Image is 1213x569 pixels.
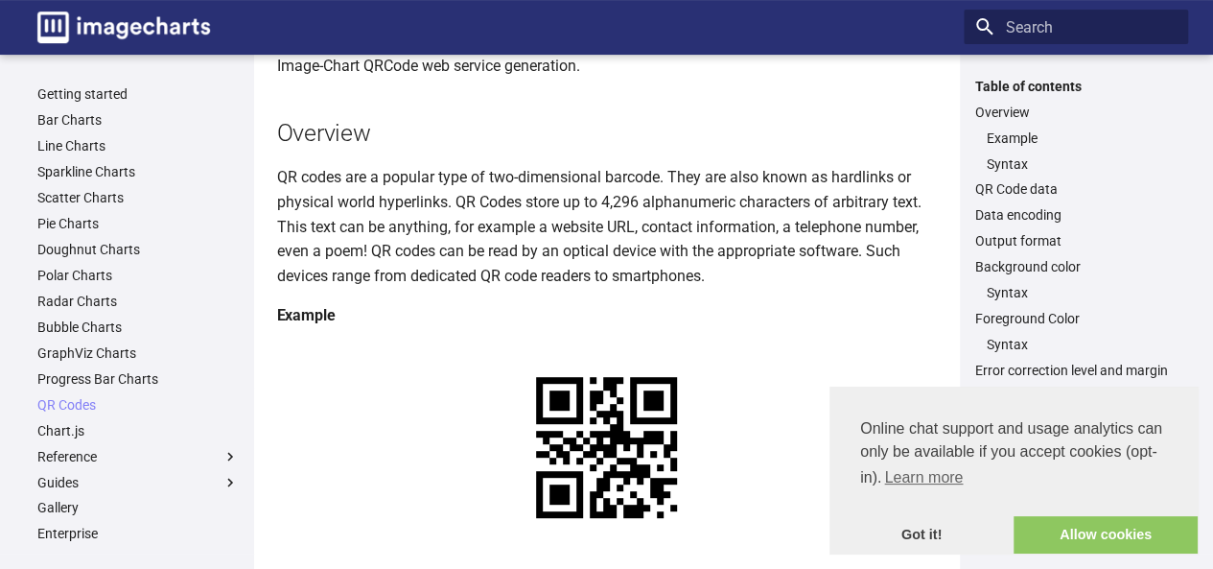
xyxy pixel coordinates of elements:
a: Data encoding [975,206,1177,224]
a: Polar Charts [37,267,239,284]
a: Enterprise [37,525,239,542]
a: Bubble Charts [37,319,239,336]
nav: Overview [975,130,1177,173]
p: QR codes are a popular type of two-dimensional barcode. They are also known as hardlinks or physi... [277,165,937,288]
a: QR Codes [37,396,239,414]
a: Line Charts [37,137,239,154]
a: Getting started [37,85,239,103]
a: Output format [975,232,1177,249]
label: Guides [37,474,239,491]
a: Background color [975,258,1177,275]
label: Reference [37,448,239,465]
a: QR Code data [975,180,1177,198]
a: allow cookies [1014,516,1198,555]
a: Scatter Charts [37,189,239,206]
a: Progress Bar Charts [37,370,239,388]
a: Example [987,130,1177,147]
input: Search [964,10,1188,44]
a: Radar Charts [37,293,239,310]
a: dismiss cookie message [829,516,1014,555]
a: Sparkline Charts [37,163,239,180]
a: Chart.js [37,422,239,439]
a: Overview [975,104,1177,121]
h4: Example [277,303,937,328]
label: Table of contents [964,78,1188,95]
a: Syntax [987,336,1177,353]
a: Bar Charts [37,111,239,129]
a: Image-Charts documentation [30,4,218,51]
a: Error correction level and margin [975,362,1177,379]
nav: Table of contents [964,78,1188,380]
a: GraphViz Charts [37,344,239,362]
img: chart [502,344,711,552]
a: Foreground Color [975,310,1177,327]
a: Syntax [987,155,1177,173]
nav: Foreground Color [975,336,1177,353]
img: logo [37,12,210,43]
a: Gallery [37,499,239,516]
h2: Overview [277,116,937,150]
a: Syntax [987,284,1177,301]
a: learn more about cookies [881,463,966,492]
a: Doughnut Charts [37,241,239,258]
div: cookieconsent [829,387,1198,554]
nav: Background color [975,284,1177,301]
a: Pie Charts [37,215,239,232]
span: Online chat support and usage analytics can only be available if you accept cookies (opt-in). [860,417,1167,492]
